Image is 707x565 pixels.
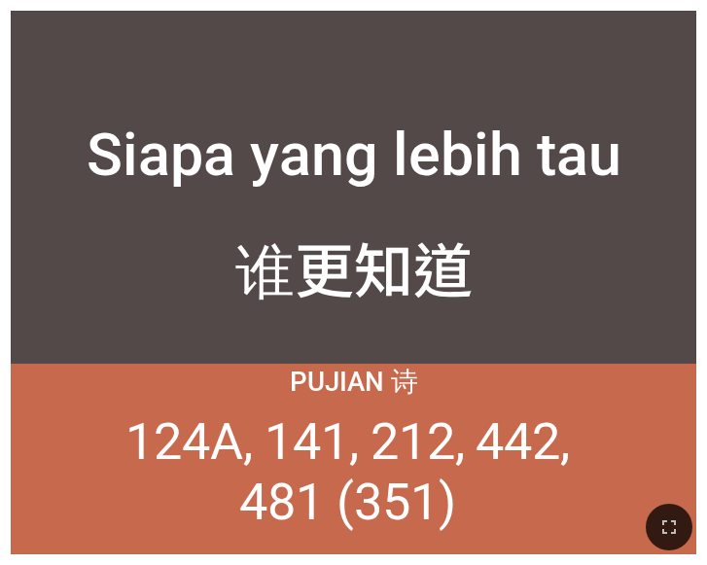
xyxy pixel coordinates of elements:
li: 481 (351) [239,472,456,532]
p: Pujian 诗 [290,364,418,400]
div: Siapa yang lebih tau [87,120,621,190]
li: 212 [371,411,465,472]
li: 141 [265,411,359,472]
li: 124A [125,411,253,472]
li: 442 [476,411,570,472]
div: 谁更知道 [235,224,473,313]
